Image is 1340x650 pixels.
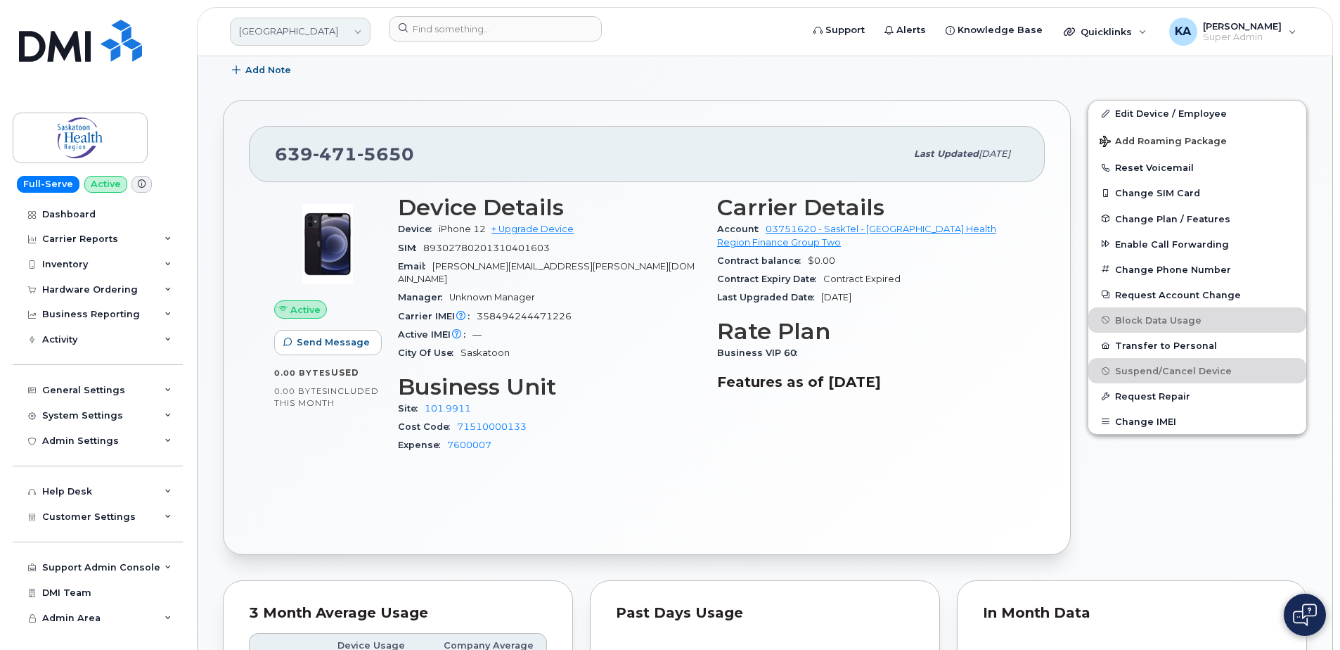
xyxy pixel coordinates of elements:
span: Saskatoon [460,348,510,358]
button: Send Message [274,330,382,355]
span: Contract Expired [823,274,901,284]
span: Knowledge Base [958,23,1043,37]
span: Support [825,23,865,37]
button: Add Note [223,58,303,83]
span: 89302780201310401603 [423,243,550,253]
span: [PERSON_NAME] [1203,20,1282,32]
span: City Of Use [398,348,460,358]
span: Add Roaming Package [1100,136,1227,149]
button: Change Plan / Features [1088,206,1306,231]
span: 0.00 Bytes [274,386,328,396]
a: 03751620 - SaskTel - [GEOGRAPHIC_DATA] Health Region Finance Group Two [717,224,996,247]
span: Active IMEI [398,329,472,340]
span: — [472,329,482,340]
span: Cost Code [398,421,457,432]
span: Add Note [245,63,291,77]
span: Enable Call Forwarding [1115,238,1229,249]
span: [PERSON_NAME][EMAIL_ADDRESS][PERSON_NAME][DOMAIN_NAME] [398,261,695,284]
a: Edit Device / Employee [1088,101,1306,126]
div: Quicklinks [1054,18,1157,46]
button: Block Data Usage [1088,307,1306,333]
span: Expense [398,440,447,450]
a: 71510000133 [457,421,527,432]
span: Manager [398,292,449,302]
input: Find something... [389,16,602,42]
img: image20231002-4137094-4ke690.jpeg [285,202,370,286]
button: Change SIM Card [1088,180,1306,205]
span: Alerts [896,23,926,37]
a: Knowledge Base [936,16,1052,44]
div: Past Days Usage [616,606,914,620]
span: Active [290,303,321,317]
span: Unknown Manager [449,292,535,302]
span: iPhone 12 [439,224,486,234]
button: Request Account Change [1088,282,1306,307]
a: 7600007 [447,440,491,450]
a: 101.9911 [425,403,471,414]
img: Open chat [1293,604,1317,626]
button: Change Phone Number [1088,257,1306,282]
span: Business VIP 60 [717,348,804,358]
span: Site [398,403,425,414]
span: Quicklinks [1081,26,1132,37]
button: Add Roaming Package [1088,126,1306,155]
span: SIM [398,243,423,253]
span: KA [1175,23,1191,40]
span: used [331,367,359,378]
span: Device [398,224,439,234]
div: Karla Adams [1159,18,1306,46]
span: Last updated [914,148,979,159]
span: 471 [313,144,357,165]
h3: Features as of [DATE] [717,374,1019,390]
h3: Device Details [398,195,700,220]
span: Carrier IMEI [398,311,477,321]
a: Saskatoon Health Region [230,18,371,46]
button: Request Repair [1088,383,1306,409]
button: Enable Call Forwarding [1088,231,1306,257]
button: Reset Voicemail [1088,155,1306,180]
span: Contract Expiry Date [717,274,823,284]
span: 5650 [357,144,414,165]
span: [DATE] [821,292,851,302]
span: 0.00 Bytes [274,368,331,378]
span: Suspend/Cancel Device [1115,366,1232,376]
a: + Upgrade Device [491,224,574,234]
span: Contract balance [717,255,808,266]
span: 358494244471226 [477,311,572,321]
span: Change Plan / Features [1115,213,1230,224]
span: 639 [275,144,414,165]
span: Email [398,261,432,272]
span: Send Message [297,336,370,349]
span: Last Upgraded Date [717,292,821,302]
span: [DATE] [979,148,1010,159]
h3: Business Unit [398,374,700,400]
h3: Carrier Details [717,195,1019,220]
div: In Month Data [983,606,1281,620]
span: $0.00 [808,255,835,266]
a: Alerts [875,16,936,44]
button: Change IMEI [1088,409,1306,434]
button: Suspend/Cancel Device [1088,358,1306,383]
div: 3 Month Average Usage [249,606,547,620]
a: Support [804,16,875,44]
span: Account [717,224,766,234]
button: Transfer to Personal [1088,333,1306,358]
h3: Rate Plan [717,319,1019,344]
span: Super Admin [1203,32,1282,43]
